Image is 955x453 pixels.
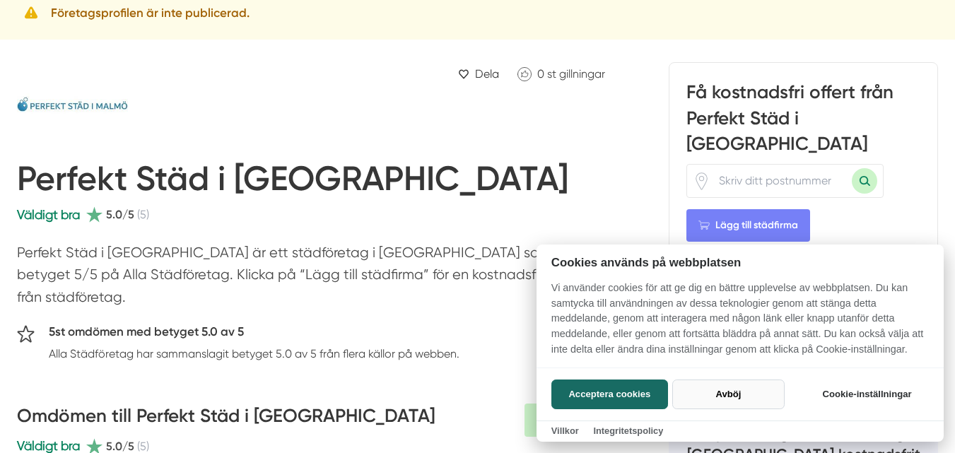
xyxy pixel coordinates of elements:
a: Villkor [551,425,579,436]
button: Cookie-inställningar [805,380,929,409]
p: Vi använder cookies för att ge dig en bättre upplevelse av webbplatsen. Du kan samtycka till anvä... [537,281,944,367]
h2: Cookies används på webbplatsen [537,256,944,269]
button: Avböj [672,380,785,409]
a: Integritetspolicy [593,425,663,436]
button: Acceptera cookies [551,380,668,409]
